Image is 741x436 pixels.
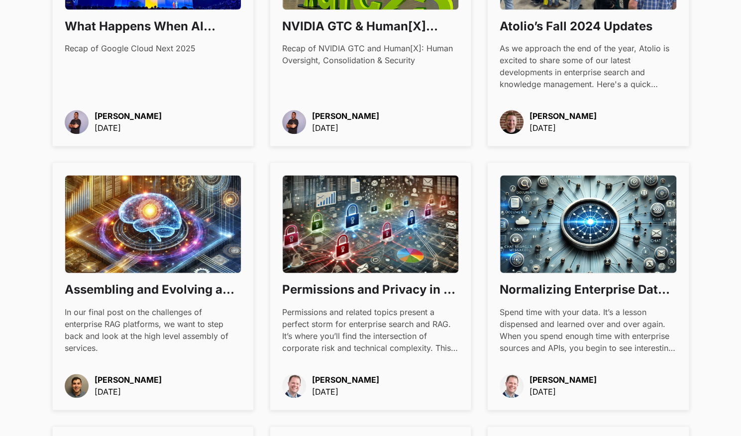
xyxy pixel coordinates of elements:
div: As we approach the end of the year, Atolio is excited to share some of our latest developments in... [500,42,676,90]
p: [PERSON_NAME] [312,110,379,122]
div: Recap of Google Cloud Next 2025 [65,42,241,54]
p: [PERSON_NAME] [529,374,597,386]
p: [PERSON_NAME] [312,374,379,386]
div: In our final post on the challenges of enterprise RAG platforms, we want to step back and look at... [65,306,241,354]
p: [DATE] [95,386,162,398]
h3: Permissions and Privacy in an Enterprise RAG Platform [282,281,459,298]
div: Permissions and related topics present a perfect storm for enterprise search and RAG. It’s where ... [282,306,459,354]
h3: NVIDIA GTC & Human[X] 2025: What Matters in Enterprise AI [DATE] [282,18,459,35]
a: Permissions and Privacy in an Enterprise RAG PlatformPermissions and related topics present a per... [270,162,471,410]
p: [PERSON_NAME] [529,110,597,122]
h3: Atolio’s Fall 2024 Updates [500,18,676,35]
div: Recap of NVIDIA GTC and Human[X]: Human Oversight, Consolidation & Security [282,42,459,66]
h3: What Happens When AI Becomes Boring [65,18,241,35]
h3: Assembling and Evolving an Enterprise RAG Platform [65,281,241,298]
p: [DATE] [529,386,597,398]
p: [DATE] [95,122,162,134]
h3: Normalizing Enterprise Data for Effective Search and RAG [500,281,676,298]
p: [DATE] [529,122,597,134]
div: Spend time with your data. It’s a lesson dispensed and learned over and over again. When you spen... [500,306,676,354]
p: [PERSON_NAME] [95,374,162,386]
p: [DATE] [312,122,379,134]
p: [PERSON_NAME] [95,110,162,122]
p: [DATE] [312,386,379,398]
a: Normalizing Enterprise Data for Effective Search and RAGSpend time with your data. It’s a lesson ... [487,162,689,410]
a: Assembling and Evolving an Enterprise RAG PlatformIn our final post on the challenges of enterpri... [52,162,254,410]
